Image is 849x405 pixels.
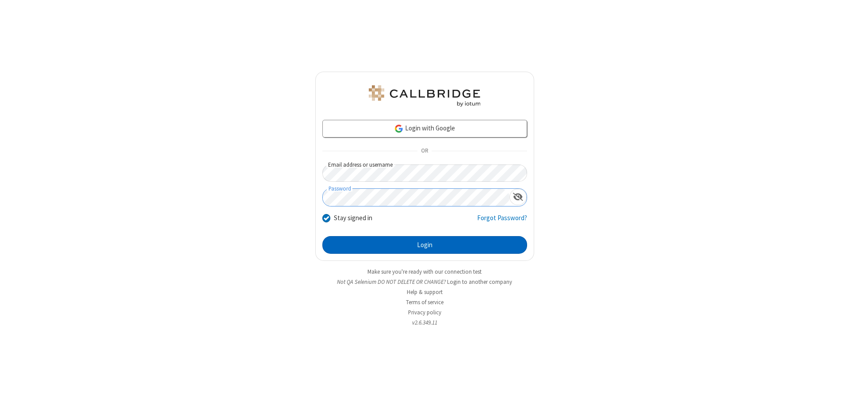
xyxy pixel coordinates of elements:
a: Terms of service [406,298,444,306]
img: QA Selenium DO NOT DELETE OR CHANGE [367,85,482,107]
a: Privacy policy [408,309,441,316]
button: Login to another company [447,278,512,286]
input: Password [323,189,509,206]
a: Forgot Password? [477,213,527,230]
a: Help & support [407,288,443,296]
li: v2.6.349.11 [315,318,534,327]
a: Login with Google [322,120,527,138]
span: OR [417,145,432,157]
input: Email address or username [322,164,527,182]
button: Login [322,236,527,254]
li: Not QA Selenium DO NOT DELETE OR CHANGE? [315,278,534,286]
a: Make sure you're ready with our connection test [367,268,482,275]
label: Stay signed in [334,213,372,223]
div: Show password [509,189,527,205]
img: google-icon.png [394,124,404,134]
